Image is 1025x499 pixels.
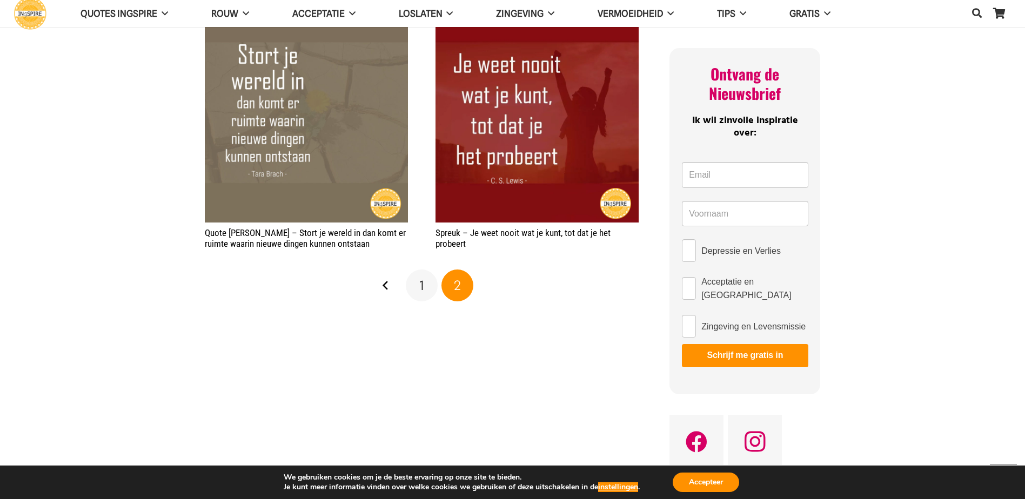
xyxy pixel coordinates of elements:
span: Pagina 2 [441,269,474,302]
span: Depressie en Verlies [701,244,781,258]
p: We gebruiken cookies om je de beste ervaring op onze site te bieden. [284,473,640,482]
span: Ik wil zinvolle inspiratie over: [692,113,798,141]
a: Facebook [669,415,723,469]
button: Schrijf me gratis in [682,344,808,367]
span: Zingeving [496,8,544,19]
input: Zingeving en Levensmissie [682,315,696,338]
span: 1 [419,278,424,293]
a: Terug naar top [990,464,1017,491]
img: Spreuk: Je weet nooit wat je kunt, tot dat je het probeert [436,19,639,222]
a: Zoeken [966,1,988,26]
span: Loslaten [399,8,443,19]
span: TIPS [717,8,735,19]
span: ROUW [211,8,238,19]
button: Accepteer [673,473,739,492]
p: Je kunt meer informatie vinden over welke cookies we gebruiken of deze uitschakelen in de . [284,482,640,492]
a: Instagram [728,415,782,469]
img: Quote Tara Brach: Stort je wereld in, dan komt er ruimte waarin nieuwe dingen kunnen ontstaan | i... [205,19,408,222]
a: Pagina 1 [406,269,438,302]
span: Ontvang de Nieuwsbrief [709,63,781,104]
input: Depressie en Verlies [682,239,696,262]
a: Quote Tara Brach – Stort je wereld in dan komt er ruimte waarin nieuwe dingen kunnen ontstaan [205,21,408,31]
span: VERMOEIDHEID [598,8,663,19]
span: 2 [454,278,461,293]
span: QUOTES INGSPIRE [81,8,157,19]
input: Email [682,162,808,188]
span: GRATIS [789,8,820,19]
input: Acceptatie en [GEOGRAPHIC_DATA] [682,277,696,300]
button: instellingen [598,482,638,492]
span: Acceptatie [292,8,345,19]
span: Zingeving en Levensmissie [701,320,806,333]
a: Quote [PERSON_NAME] – Stort je wereld in dan komt er ruimte waarin nieuwe dingen kunnen ontstaan [205,227,406,249]
a: Spreuk – Je weet nooit wat je kunt, tot dat je het probeert [436,227,611,249]
input: Voornaam [682,201,808,227]
span: Acceptatie en [GEOGRAPHIC_DATA] [701,275,808,302]
a: Spreuk – Je weet nooit wat je kunt, tot dat je het probeert [436,21,639,31]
